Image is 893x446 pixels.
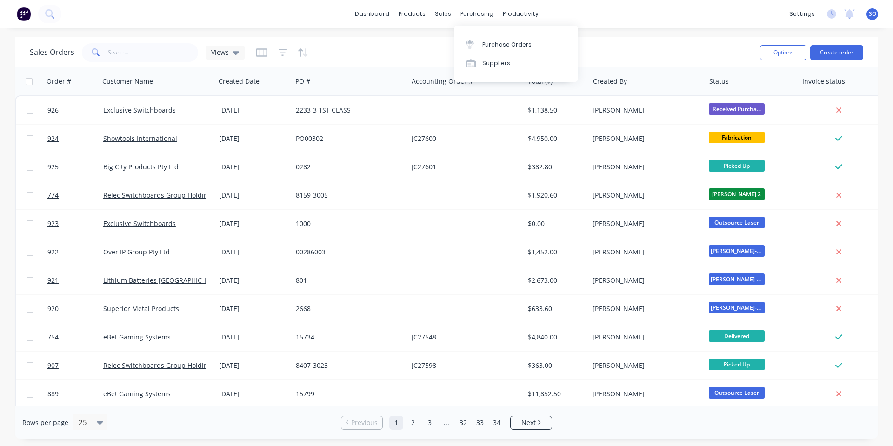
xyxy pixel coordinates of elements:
div: 801 [296,276,399,285]
div: settings [785,7,820,21]
div: 1000 [296,219,399,228]
a: Page 1 is your current page [389,416,403,430]
div: [DATE] [219,191,288,200]
ul: Pagination [337,416,556,430]
a: Exclusive Switchboards [103,106,176,114]
div: Status [709,77,729,86]
div: [DATE] [219,247,288,257]
span: [PERSON_NAME]-Power C5 [709,245,765,257]
div: $4,840.00 [528,333,582,342]
div: [DATE] [219,361,288,370]
a: 922 [47,238,103,266]
div: sales [430,7,456,21]
div: 0282 [296,162,399,172]
div: $4,950.00 [528,134,582,143]
a: 754 [47,323,103,351]
div: 00286003 [296,247,399,257]
a: 925 [47,153,103,181]
a: 924 [47,125,103,153]
a: Previous page [341,418,382,427]
div: [PERSON_NAME] [593,247,696,257]
div: 15799 [296,389,399,399]
a: Purchase Orders [454,35,578,53]
div: [PERSON_NAME] [593,333,696,342]
a: Exclusive Switchboards [103,219,176,228]
a: Big City Products Pty Ltd [103,162,179,171]
div: PO00302 [296,134,399,143]
div: [PERSON_NAME] [593,106,696,115]
div: [PERSON_NAME] [593,304,696,313]
div: [PERSON_NAME] [593,276,696,285]
a: Page 34 [490,416,504,430]
div: 2233-3 1ST CLASS [296,106,399,115]
span: Delivered [709,330,765,342]
a: Superior Metal Products [103,304,179,313]
span: [PERSON_NAME] 2 [709,188,765,200]
div: $0.00 [528,219,582,228]
div: [PERSON_NAME] [593,162,696,172]
input: Search... [108,43,199,62]
a: Relec Switchboards Group Holdings [103,361,215,370]
div: productivity [498,7,543,21]
span: 907 [47,361,59,370]
div: [DATE] [219,134,288,143]
span: 889 [47,389,59,399]
span: 922 [47,247,59,257]
a: Page 3 [423,416,437,430]
a: 926 [47,96,103,124]
div: 8407-3023 [296,361,399,370]
span: Fabrication [709,132,765,143]
button: Create order [810,45,863,60]
div: Order # [47,77,71,86]
div: [PERSON_NAME] [593,134,696,143]
a: 920 [47,295,103,323]
div: $363.00 [528,361,582,370]
div: 15734 [296,333,399,342]
div: Customer Name [102,77,153,86]
span: Received Purcha... [709,103,765,115]
div: $2,673.00 [528,276,582,285]
span: 920 [47,304,59,313]
a: 923 [47,210,103,238]
a: 921 [47,266,103,294]
div: Accounting Order # [412,77,473,86]
span: 923 [47,219,59,228]
div: JC27598 [412,361,515,370]
div: $1,920.60 [528,191,582,200]
a: 774 [47,181,103,209]
a: Suppliers [454,54,578,73]
div: JC27548 [412,333,515,342]
div: [PERSON_NAME] [593,219,696,228]
div: [PERSON_NAME] [593,361,696,370]
span: Picked Up [709,160,765,172]
div: JC27601 [412,162,515,172]
span: Rows per page [22,418,68,427]
div: [DATE] [219,333,288,342]
span: 774 [47,191,59,200]
a: eBet Gaming Systems [103,389,171,398]
span: Previous [351,418,378,427]
div: [DATE] [219,389,288,399]
span: SO [869,10,876,18]
a: eBet Gaming Systems [103,333,171,341]
a: 889 [47,380,103,408]
div: Invoice status [802,77,845,86]
div: Suppliers [482,59,510,67]
span: 921 [47,276,59,285]
a: Relec Switchboards Group Holdings [103,191,215,200]
div: $1,452.00 [528,247,582,257]
a: Showtools International [103,134,177,143]
a: Next page [511,418,552,427]
div: [DATE] [219,304,288,313]
div: 2668 [296,304,399,313]
a: Lithium Batteries [GEOGRAPHIC_DATA] [103,276,223,285]
a: Page 32 [456,416,470,430]
div: Purchase Orders [482,40,532,49]
span: 926 [47,106,59,115]
a: Jump forward [440,416,453,430]
div: PO # [295,77,310,86]
span: Next [521,418,536,427]
div: [DATE] [219,276,288,285]
div: purchasing [456,7,498,21]
span: Views [211,47,229,57]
